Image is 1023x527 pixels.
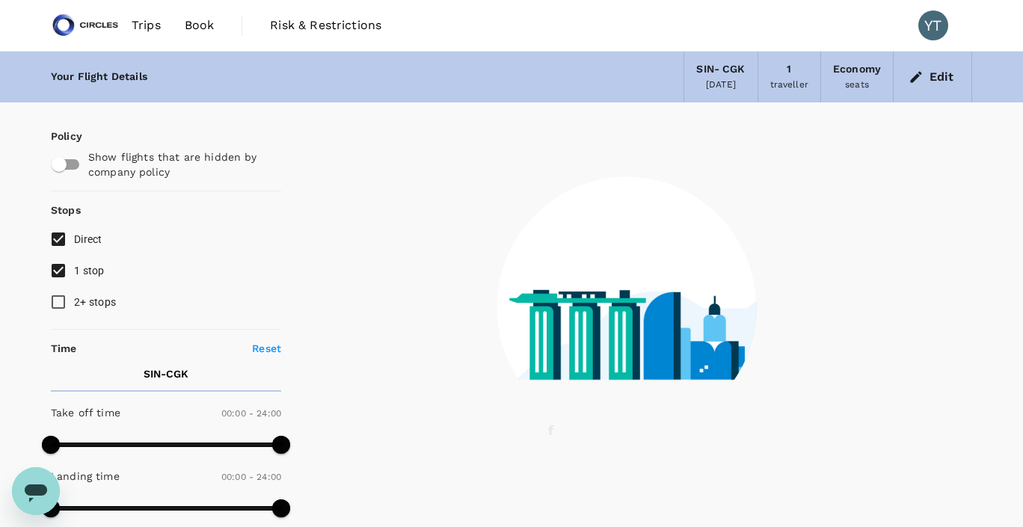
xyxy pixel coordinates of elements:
[51,405,120,420] p: Take off time
[51,204,81,216] strong: Stops
[51,9,120,42] img: Circles
[833,61,881,78] div: Economy
[696,61,745,78] div: SIN - CGK
[74,265,105,277] span: 1 stop
[770,78,808,93] div: traveller
[51,69,147,85] div: Your Flight Details
[74,296,116,308] span: 2+ stops
[221,472,281,482] span: 00:00 - 24:00
[221,408,281,419] span: 00:00 - 24:00
[51,469,120,484] p: Landing time
[787,61,791,78] div: 1
[51,341,77,356] p: Time
[252,341,281,356] p: Reset
[12,467,60,515] iframe: Button to launch messaging window
[51,129,64,144] p: Policy
[706,78,736,93] div: [DATE]
[144,366,188,381] p: SIN - CGK
[906,65,959,89] button: Edit
[270,16,381,34] span: Risk & Restrictions
[132,16,161,34] span: Trips
[548,425,678,439] g: finding your flights
[74,233,102,245] span: Direct
[845,78,869,93] div: seats
[918,10,948,40] div: YT
[185,16,215,34] span: Book
[88,150,271,179] p: Show flights that are hidden by company policy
